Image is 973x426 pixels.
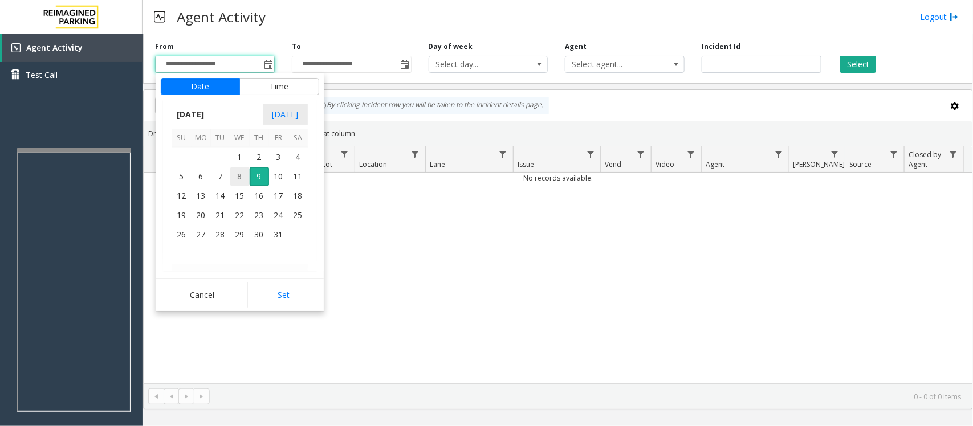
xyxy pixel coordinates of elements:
span: 9 [250,167,269,186]
th: [DATE] [172,264,308,283]
span: Test Call [26,69,58,81]
label: Incident Id [702,42,740,52]
td: Thursday, October 23, 2025 [250,206,269,225]
span: 16 [250,186,269,206]
h3: Agent Activity [171,3,271,31]
label: Agent [565,42,587,52]
td: Saturday, October 18, 2025 [288,186,308,206]
td: Sunday, October 26, 2025 [172,225,192,244]
span: 19 [172,206,192,225]
td: Monday, October 20, 2025 [192,206,211,225]
span: 26 [172,225,192,244]
td: Saturday, October 11, 2025 [288,167,308,186]
span: Source [849,159,872,169]
span: 12 [172,186,192,206]
span: 14 [211,186,230,206]
img: logout [950,11,959,23]
span: 2 [250,148,269,167]
a: Agent Filter Menu [771,146,786,162]
td: No records available. [144,173,972,183]
span: 11 [288,167,308,186]
label: Day of week [429,42,473,52]
span: 4 [288,148,308,167]
span: 6 [192,167,211,186]
td: Wednesday, October 8, 2025 [230,167,250,186]
a: Location Filter Menu [408,146,423,162]
span: 27 [192,225,211,244]
a: Vend Filter Menu [633,146,649,162]
th: Sa [288,129,308,147]
th: Su [172,129,192,147]
td: Tuesday, October 7, 2025 [211,167,230,186]
img: 'icon' [11,43,21,52]
th: Mo [192,129,211,147]
td: Wednesday, October 1, 2025 [230,148,250,167]
span: [DATE] [263,104,308,125]
a: Parker Filter Menu [827,146,842,162]
td: Sunday, October 19, 2025 [172,206,192,225]
span: 7 [211,167,230,186]
td: Thursday, October 16, 2025 [250,186,269,206]
td: Friday, October 10, 2025 [269,167,288,186]
td: Saturday, October 25, 2025 [288,206,308,225]
td: Saturday, October 4, 2025 [288,148,308,167]
td: Friday, October 24, 2025 [269,206,288,225]
kendo-pager-info: 0 - 0 of 0 items [217,392,961,402]
td: Friday, October 31, 2025 [269,225,288,244]
td: Wednesday, October 15, 2025 [230,186,250,206]
span: Closed by Agent [909,150,941,169]
button: Date tab [161,78,240,95]
td: Sunday, October 5, 2025 [172,167,192,186]
td: Tuesday, October 28, 2025 [211,225,230,244]
th: Fr [269,129,288,147]
span: 22 [230,206,250,225]
span: 29 [230,225,250,244]
a: Lot Filter Menu [336,146,352,162]
label: To [292,42,301,52]
span: 24 [269,206,288,225]
div: Drag a column header and drop it here to group by that column [144,124,972,144]
span: 20 [192,206,211,225]
div: By clicking Incident row you will be taken to the incident details page. [312,97,549,114]
div: Data table [144,146,972,383]
th: We [230,129,250,147]
span: 3 [269,148,288,167]
span: 18 [288,186,308,206]
span: 15 [230,186,250,206]
span: 8 [230,167,250,186]
a: Source Filter Menu [886,146,902,162]
span: 23 [250,206,269,225]
span: 5 [172,167,192,186]
button: Select [840,56,876,73]
td: Friday, October 17, 2025 [269,186,288,206]
span: Select day... [429,56,524,72]
td: Wednesday, October 29, 2025 [230,225,250,244]
button: Cancel [161,282,245,308]
td: Thursday, October 30, 2025 [250,225,269,244]
a: Lane Filter Menu [495,146,511,162]
span: 31 [269,225,288,244]
span: Agent [706,159,724,169]
span: Vend [605,159,622,169]
td: Thursday, October 2, 2025 [250,148,269,167]
span: 25 [288,206,308,225]
td: Monday, October 13, 2025 [192,186,211,206]
td: Friday, October 3, 2025 [269,148,288,167]
span: Select agent... [565,56,660,72]
td: Monday, October 27, 2025 [192,225,211,244]
a: Video Filter Menu [683,146,699,162]
span: Toggle popup [398,56,411,72]
td: Tuesday, October 21, 2025 [211,206,230,225]
a: Logout [920,11,959,23]
span: 21 [211,206,230,225]
span: Toggle popup [262,56,274,72]
td: Sunday, October 12, 2025 [172,186,192,206]
span: 17 [269,186,288,206]
td: Monday, October 6, 2025 [192,167,211,186]
span: [DATE] [172,106,210,123]
button: Time tab [239,78,319,95]
span: Lot [322,159,332,169]
span: 10 [269,167,288,186]
th: Th [250,129,269,147]
td: Thursday, October 9, 2025 [250,167,269,186]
